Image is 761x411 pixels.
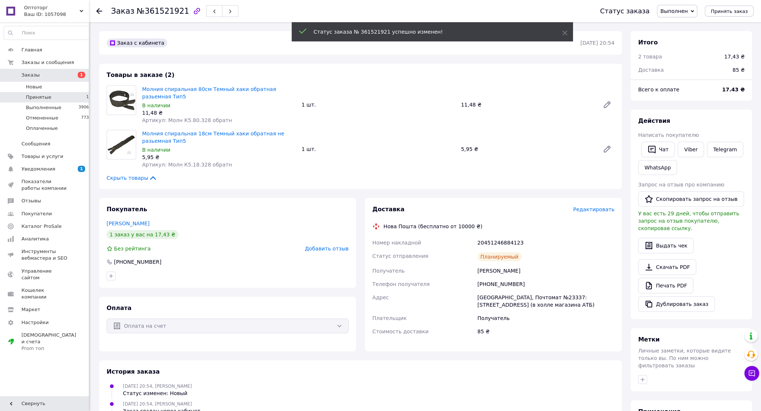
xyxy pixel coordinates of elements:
[111,7,134,16] span: Заказ
[24,11,89,18] div: Ваш ID: 1057098
[573,206,614,212] span: Редактировать
[107,368,160,375] span: История заказа
[114,246,151,252] span: Без рейтинга
[638,87,679,92] span: Всего к оплате
[26,115,58,121] span: Отмененные
[107,304,131,311] span: Оплата
[638,210,739,231] span: У вас есть 29 дней, чтобы отправить запрос на отзыв покупателю, скопировав ссылку.
[638,117,670,124] span: Действия
[78,104,91,111] span: 39066
[641,142,675,157] button: Чат
[458,100,597,110] div: 11,48 ₴
[21,248,68,262] span: Инструменты вебмастера и SEO
[638,67,664,73] span: Доставка
[26,94,51,101] span: Принятые
[705,6,754,17] button: Принять заказ
[600,97,614,112] a: Редактировать
[21,306,40,313] span: Маркет
[638,132,699,138] span: Написать покупателю
[660,8,688,14] span: Выполнен
[21,59,74,66] span: Заказы и сообщения
[638,54,662,60] span: 2 товара
[21,268,68,281] span: Управление сайтом
[107,206,147,213] span: Покупатель
[78,72,85,78] span: 1
[722,87,745,92] b: 17.43 ₴
[724,53,745,60] div: 17,43 ₴
[372,206,405,213] span: Доставка
[123,390,192,397] div: Статус изменен: Новый
[24,4,80,11] span: Оптоторг
[476,325,616,338] div: 85 ₴
[137,7,189,16] span: №361521921
[142,102,170,108] span: В наличии
[707,142,743,157] a: Telegram
[107,71,174,78] span: Товары в заказе (2)
[305,246,349,252] span: Добавить отзыв
[600,142,614,156] a: Редактировать
[476,291,616,311] div: [GEOGRAPHIC_DATA], Почтомат №23337: [STREET_ADDRESS] (в холле магазина АТБ)
[21,178,68,192] span: Показатели работы компании
[107,174,157,182] span: Скрыть товары
[26,84,42,90] span: Новые
[107,230,178,239] div: 1 заказ у вас на 17,43 ₴
[711,9,748,14] span: Принять заказ
[372,240,421,246] span: Номер накладной
[96,7,102,15] div: Вернуться назад
[476,277,616,291] div: [PHONE_NUMBER]
[142,162,232,168] span: Артикул: Молн К5.18.328 обратн
[458,144,597,154] div: 5,95 ₴
[728,62,749,78] div: 85 ₴
[314,28,544,36] div: Статус заказа № 361521921 успешно изменен!
[476,264,616,277] div: [PERSON_NAME]
[638,336,660,343] span: Метки
[638,160,677,175] a: WhatsApp
[372,253,428,259] span: Статус отправления
[638,182,724,188] span: Запрос на отзыв про компанию
[26,104,61,111] span: Выполненные
[21,141,50,147] span: Сообщения
[142,117,232,123] span: Артикул: Молн К5.80.328 обратн
[382,223,484,230] div: Нова Пошта (бесплатно от 10000 ₴)
[142,86,276,100] a: Молния спиральная 80см Темный хаки обратная разьемная Тип5
[638,39,658,46] span: Итого
[638,259,696,275] a: Скачать PDF
[123,384,192,389] span: [DATE] 20:54, [PERSON_NAME]
[299,144,458,154] div: 1 шт.
[21,319,48,326] span: Настройки
[477,252,522,261] div: Планируемый
[21,332,76,352] span: [DEMOGRAPHIC_DATA] и счета
[21,345,76,352] div: Prom топ
[299,100,458,110] div: 1 шт.
[113,258,162,266] div: [PHONE_NUMBER]
[21,236,49,242] span: Аналитика
[21,153,63,160] span: Товары и услуги
[107,220,150,226] a: [PERSON_NAME]
[678,142,704,157] a: Viber
[142,147,170,153] span: В наличии
[638,348,731,368] span: Личные заметки, которые видите только вы. По ним можно фильтровать заказы
[372,294,389,300] span: Адрес
[26,125,58,132] span: Оплаченные
[638,278,693,293] a: Печать PDF
[78,166,85,172] span: 1
[21,72,40,78] span: Заказы
[107,134,136,156] img: Молния спиральная 18см Темный хаки обратная не разьемная Тип5
[142,154,296,161] div: 5,95 ₴
[21,166,55,172] span: Уведомления
[638,238,694,253] button: Выдать чек
[580,40,614,46] time: [DATE] 20:54
[638,296,715,312] button: Дублировать заказ
[372,281,430,287] span: Телефон получателя
[372,315,407,321] span: Плательщик
[372,329,429,334] span: Стоимость доставки
[21,223,61,230] span: Каталог ProSale
[372,268,405,274] span: Получатель
[107,90,136,111] img: Молния спиральная 80см Темный хаки обратная разьемная Тип5
[142,131,284,144] a: Молния спиральная 18см Темный хаки обратная не разьемная Тип5
[81,115,91,121] span: 7735
[638,191,744,207] button: Скопировать запрос на отзыв
[476,236,616,249] div: 20451246884123
[744,366,759,381] button: Чат с покупателем
[21,198,41,204] span: Отзывы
